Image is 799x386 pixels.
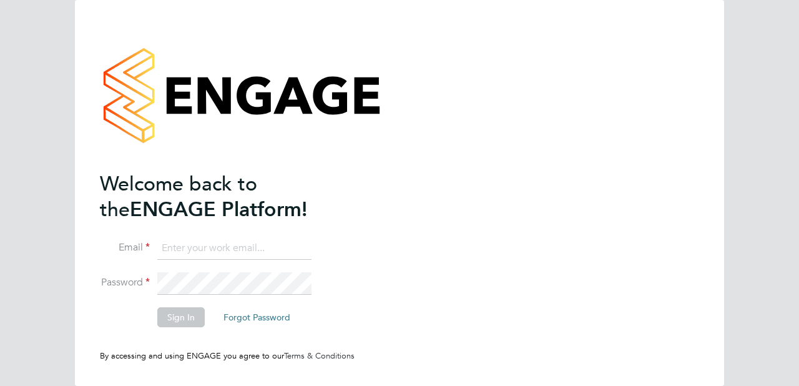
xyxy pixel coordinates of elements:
[157,237,311,260] input: Enter your work email...
[100,276,150,289] label: Password
[213,307,300,327] button: Forgot Password
[284,350,355,361] a: Terms & Conditions
[100,172,257,222] span: Welcome back to the
[100,350,355,361] span: By accessing and using ENGAGE you agree to our
[157,307,205,327] button: Sign In
[100,241,150,254] label: Email
[100,171,343,222] h2: ENGAGE Platform!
